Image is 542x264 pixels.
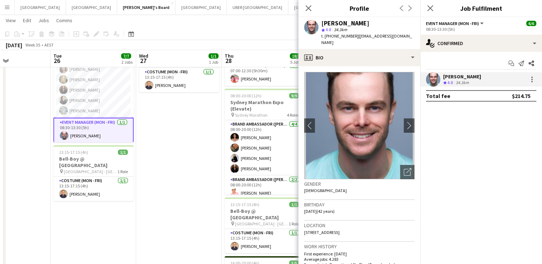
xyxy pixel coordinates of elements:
[304,251,414,256] p: First experience: [DATE]
[53,53,62,59] span: Tue
[235,221,289,226] span: [GEOGRAPHIC_DATA] - [GEOGRAPHIC_DATA]
[454,80,470,86] div: 34.3km
[420,4,542,13] h3: Job Fulfilment
[38,17,49,24] span: Jobs
[289,221,299,226] span: 1 Role
[225,176,305,210] app-card-role: Brand Ambassador ([PERSON_NAME])2/208:00-20:00 (12h)[PERSON_NAME]
[298,4,420,13] h3: Profile
[24,42,42,48] span: Week 35
[326,27,331,32] span: 4.8
[6,41,22,49] div: [DATE]
[44,42,54,48] div: AEST
[225,197,305,253] app-job-card: 13:15-17:15 (4h)1/1Bell-Boy @ [GEOGRAPHIC_DATA] [GEOGRAPHIC_DATA] - [GEOGRAPHIC_DATA]1 RoleCostum...
[426,92,450,99] div: Total fee
[304,256,414,262] p: Average jobs: 4.283
[225,99,305,112] h3: Sydney Marathon Expo (Elevate)
[121,53,131,59] span: 7/7
[117,0,176,14] button: [PERSON_NAME]'s Board
[56,17,72,24] span: Comms
[53,177,134,201] app-card-role: Costume (Mon - Fri)1/113:15-17:15 (4h)[PERSON_NAME]
[66,0,117,14] button: [GEOGRAPHIC_DATA]
[230,93,262,98] span: 08:00-20:00 (12h)
[117,169,128,174] span: 1 Role
[3,16,19,25] a: View
[225,62,305,86] app-card-role: Event Manager (Mon - Fri)1/107:00-12:30 (5h30m)[PERSON_NAME]
[304,222,414,229] h3: Location
[235,112,268,118] span: Sydney Marathon
[526,21,536,26] span: 6/6
[225,229,305,253] app-card-role: Costume (Mon - Fri)1/113:15-17:15 (4h)[PERSON_NAME]
[209,59,218,65] div: 1 Job
[426,21,485,26] button: Event Manager (Mon - Fri)
[288,0,373,14] button: [GEOGRAPHIC_DATA]/Gold Coast Winter
[512,92,531,99] div: $214.75
[321,33,412,45] span: | [EMAIL_ADDRESS][DOMAIN_NAME]
[59,150,88,155] span: 13:15-17:15 (4h)
[121,59,133,65] div: 2 Jobs
[298,49,420,66] div: Bio
[176,0,227,14] button: [GEOGRAPHIC_DATA]
[304,181,414,187] h3: Gender
[225,89,305,195] app-job-card: 08:00-20:00 (12h)9/9Sydney Marathon Expo (Elevate) Sydney Marathon4 RolesBrand Ambassador ([PERSO...
[225,208,305,221] h3: Bell-Boy @ [GEOGRAPHIC_DATA]
[287,112,299,118] span: 4 Roles
[15,0,66,14] button: [GEOGRAPHIC_DATA]
[304,230,340,235] span: [STREET_ADDRESS]
[53,156,134,168] h3: Bell-Boy @ [GEOGRAPHIC_DATA]
[230,202,259,207] span: 13:15-17:15 (4h)
[443,73,481,80] div: [PERSON_NAME]
[289,93,299,98] span: 9/9
[426,21,479,26] span: Event Manager (Mon - Fri)
[225,53,234,59] span: Thu
[53,145,134,201] app-job-card: 13:15-17:15 (4h)1/1Bell-Boy @ [GEOGRAPHIC_DATA] [GEOGRAPHIC_DATA] - [GEOGRAPHIC_DATA]1 RoleCostum...
[20,16,34,25] a: Edit
[290,59,304,65] div: 5 Jobs
[64,169,117,174] span: [GEOGRAPHIC_DATA] - [GEOGRAPHIC_DATA]
[53,52,134,118] app-card-role: Brand Ambassador ([PERSON_NAME])5/508:30-13:30 (5h)[PERSON_NAME][PERSON_NAME][PERSON_NAME][PERSON...
[304,201,414,208] h3: Birthday
[420,35,542,52] div: Confirmed
[290,53,304,59] span: 18/18
[332,27,349,32] span: 34.3km
[138,57,148,65] span: 27
[304,72,414,179] img: Crew avatar or photo
[6,17,16,24] span: View
[304,243,414,250] h3: Work history
[304,188,347,193] span: [DEMOGRAPHIC_DATA]
[208,53,219,59] span: 1/1
[224,57,234,65] span: 28
[52,57,62,65] span: 26
[118,150,128,155] span: 1/1
[53,118,134,143] app-card-role: Event Manager (Mon - Fri)1/108:30-13:30 (5h)[PERSON_NAME]
[227,0,288,14] button: UBER [GEOGRAPHIC_DATA]
[53,16,75,25] a: Comms
[139,53,148,59] span: Wed
[447,80,453,85] span: 4.8
[289,202,299,207] span: 1/1
[400,165,414,179] div: Open photos pop-in
[321,33,359,39] span: t. [PHONE_NUMBER]
[35,16,52,25] a: Jobs
[426,26,536,32] div: 08:30-13:30 (5h)
[304,209,335,214] span: [DATE] (42 years)
[225,120,305,176] app-card-role: Brand Ambassador ([PERSON_NAME])4/408:00-20:00 (12h)[PERSON_NAME][PERSON_NAME][PERSON_NAME][PERSO...
[23,17,31,24] span: Edit
[53,36,134,142] app-job-card: 08:30-13:30 (5h)6/6Jetstar Surf Classic North Bondi Surf Life Saving Club2 RolesBrand Ambassador ...
[321,20,369,26] div: [PERSON_NAME]
[139,68,219,92] app-card-role: Costume (Mon - Fri)1/113:15-17:15 (4h)[PERSON_NAME]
